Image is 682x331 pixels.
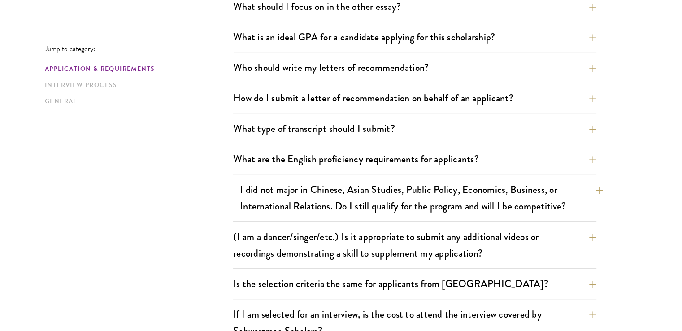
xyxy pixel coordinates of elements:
a: Application & Requirements [45,64,228,74]
button: What are the English proficiency requirements for applicants? [233,149,596,169]
button: How do I submit a letter of recommendation on behalf of an applicant? [233,88,596,108]
button: What is an ideal GPA for a candidate applying for this scholarship? [233,27,596,47]
button: I did not major in Chinese, Asian Studies, Public Policy, Economics, Business, or International R... [240,179,603,216]
a: General [45,96,228,106]
button: What type of transcript should I submit? [233,118,596,139]
a: Interview Process [45,80,228,90]
button: Is the selection criteria the same for applicants from [GEOGRAPHIC_DATA]? [233,274,596,294]
button: (I am a dancer/singer/etc.) Is it appropriate to submit any additional videos or recordings demon... [233,226,596,263]
p: Jump to category: [45,45,233,53]
button: Who should write my letters of recommendation? [233,57,596,78]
